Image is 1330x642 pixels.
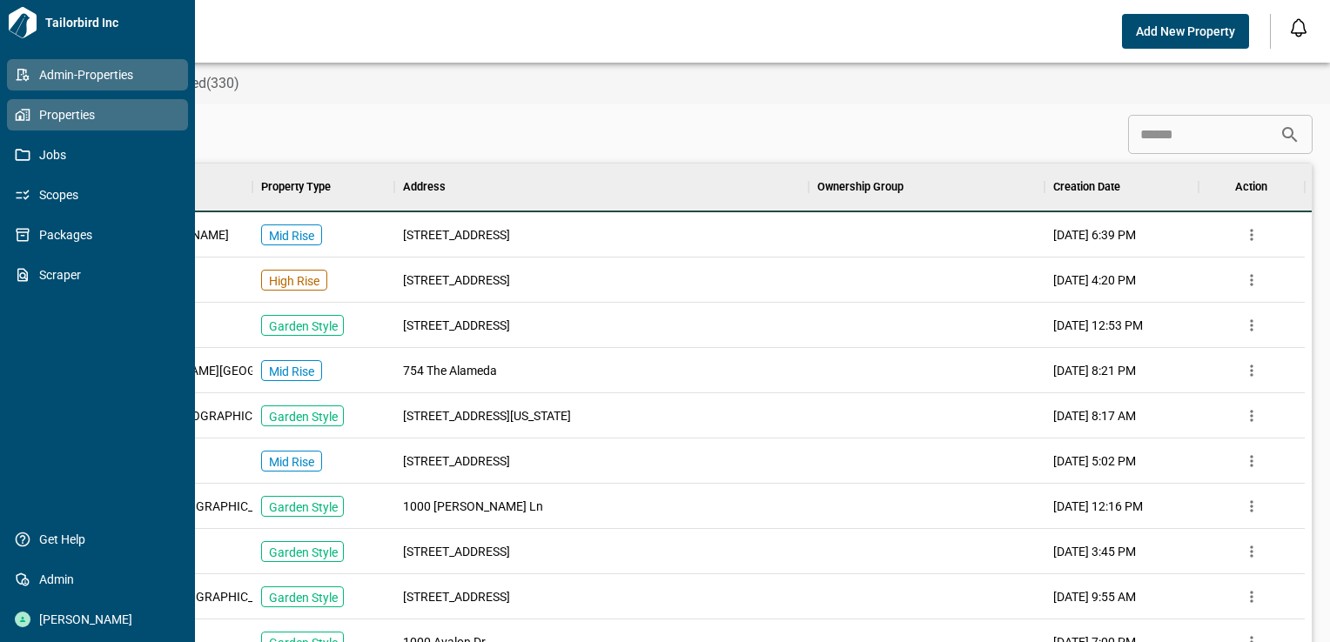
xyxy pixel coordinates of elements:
button: more [1239,222,1265,248]
div: Action [1199,163,1305,211]
a: Admin [7,564,188,595]
span: Add New Property [1136,23,1235,40]
span: Jobs [30,146,171,164]
span: [DATE] 8:21 PM [1053,362,1136,379]
span: Get Help [30,531,171,548]
div: Property Name [64,163,252,211]
span: Admin [30,571,171,588]
p: Garden Style [269,498,338,516]
p: Garden Style [269,318,338,335]
span: Tailorbird Inc [38,14,188,31]
span: [STREET_ADDRESS] [403,271,510,289]
span: [DATE] 4:20 PM [1053,271,1136,289]
span: [DATE]-[US_STATE][GEOGRAPHIC_DATA] APARTMENTS-TEST [72,407,400,425]
span: [DATE] 12:16 PM [1053,498,1143,515]
p: Garden Style [269,589,338,606]
div: Property Type [261,163,331,211]
span: Packages [30,226,171,244]
span: [PERSON_NAME] [30,611,171,628]
a: Packages [7,219,188,251]
button: more [1239,267,1265,293]
button: more [1239,312,1265,338]
div: Creation Date [1053,163,1120,211]
p: Mid Rise [269,453,314,471]
span: Scraper [30,266,171,284]
span: [DATE] 5:02 PM [1053,452,1136,470]
button: Open notification feed [1285,14,1313,42]
button: more [1239,358,1265,384]
button: more [1239,493,1265,519]
span: [STREET_ADDRESS] [403,317,510,334]
button: more [1239,403,1265,429]
span: 754 The Alameda [403,362,497,379]
div: Ownership Group [817,163,903,211]
span: [DATE] 9:55 AM [1053,588,1136,605]
span: Scopes [30,186,171,204]
div: Action [1235,163,1267,211]
span: [STREET_ADDRESS] [403,226,510,244]
button: more [1239,584,1265,610]
p: Mid Rise [269,363,314,380]
p: Mid Rise [269,227,314,244]
span: 1000 [PERSON_NAME] Ln [403,498,543,515]
button: more [1239,448,1265,474]
p: Garden Style [269,544,338,561]
div: base tabs [45,63,1330,104]
a: Properties [7,99,188,130]
a: Admin-Properties [7,59,188,90]
div: Property Type [252,163,394,211]
button: Add New Property [1122,14,1249,49]
a: Scraper [7,259,188,291]
span: Avalon at [PERSON_NAME][GEOGRAPHIC_DATA] [72,362,337,379]
div: Address [403,163,446,211]
span: [STREET_ADDRESS] [403,588,510,605]
p: Garden Style [269,408,338,425]
span: [STREET_ADDRESS] [403,543,510,560]
span: [DATE] 3:45 PM [1053,543,1136,560]
a: Scopes [7,179,188,211]
div: Address [394,163,808,211]
span: [DATE] 12:53 PM [1053,317,1143,334]
span: [DATE] 6:39 PM [1053,226,1136,244]
span: [DATE] 8:17 AM [1053,407,1136,425]
div: Creation Date [1045,163,1199,211]
span: Properties [30,106,171,124]
span: Archived(330) [153,75,239,92]
button: more [1239,538,1265,565]
span: [STREET_ADDRESS][US_STATE] [403,407,571,425]
a: Jobs [7,139,188,171]
span: Admin-Properties [30,66,171,84]
div: Ownership Group [809,163,1045,211]
span: [STREET_ADDRESS] [403,452,510,470]
p: High Rise [269,272,319,290]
